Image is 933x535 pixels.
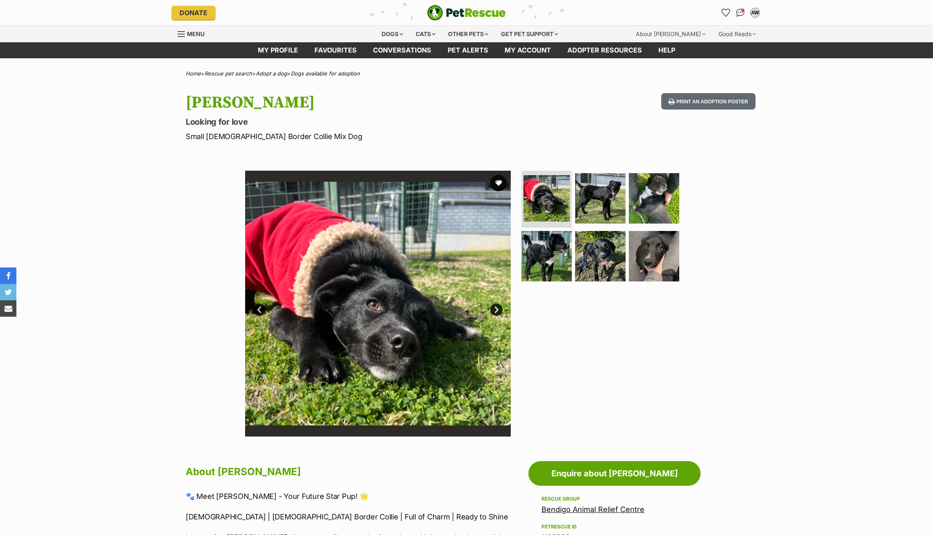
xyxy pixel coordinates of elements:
a: Adopter resources [559,42,650,58]
img: Photo of Pedro Pascal [629,173,679,224]
h1: [PERSON_NAME] [186,93,532,112]
a: Enquire about [PERSON_NAME] [528,461,701,486]
img: Photo of Pedro Pascal [245,171,511,437]
div: Dogs [376,26,409,42]
img: Photo of Pedro Pascal [629,231,679,281]
a: Next [490,304,503,316]
a: Bendigo Animal Relief Centre [542,505,644,514]
button: Print an adoption poster [661,93,756,110]
img: Photo of Pedro Pascal [575,173,626,224]
ul: Account quick links [719,6,762,19]
div: Good Reads [713,26,762,42]
p: [DEMOGRAPHIC_DATA] | [DEMOGRAPHIC_DATA] Border Collie | Full of Charm | Ready to Shine [186,511,524,522]
h2: About [PERSON_NAME] [186,463,524,481]
div: Rescue group [542,496,687,502]
a: Prev [253,304,266,316]
button: favourite [490,175,507,191]
p: Looking for love [186,116,532,128]
img: Photo of Pedro Pascal [523,175,570,222]
a: Pet alerts [439,42,496,58]
a: Donate [171,6,216,20]
a: Help [650,42,683,58]
a: PetRescue [427,5,506,21]
div: AW [751,9,759,17]
div: Other pets [442,26,494,42]
p: 🐾 Meet [PERSON_NAME] - Your Future Star Pup! 🌟 [186,491,524,502]
div: Get pet support [495,26,564,42]
a: Dogs available for adoption [291,70,360,77]
div: About [PERSON_NAME] [630,26,711,42]
a: conversations [365,42,439,58]
a: Conversations [734,6,747,19]
img: chat-41dd97257d64d25036548639549fe6c8038ab92f7586957e7f3b1b290dea8141.svg [736,9,745,17]
p: Small [DEMOGRAPHIC_DATA] Border Collie Mix Dog [186,131,532,142]
div: > > > [165,71,768,77]
a: Home [186,70,201,77]
a: Rescue pet search [205,70,252,77]
img: logo-e224e6f780fb5917bec1dbf3a21bbac754714ae5b6737aabdf751b685950b380.svg [427,5,506,21]
div: Cats [410,26,441,42]
a: My profile [250,42,306,58]
button: My account [749,6,762,19]
img: Photo of Pedro Pascal [575,231,626,281]
a: Menu [177,26,210,41]
a: Favourites [306,42,365,58]
a: Adopt a dog [256,70,287,77]
span: Menu [187,30,205,37]
a: Favourites [719,6,732,19]
img: Photo of Pedro Pascal [521,231,572,281]
a: My account [496,42,559,58]
div: PetRescue ID [542,524,687,530]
